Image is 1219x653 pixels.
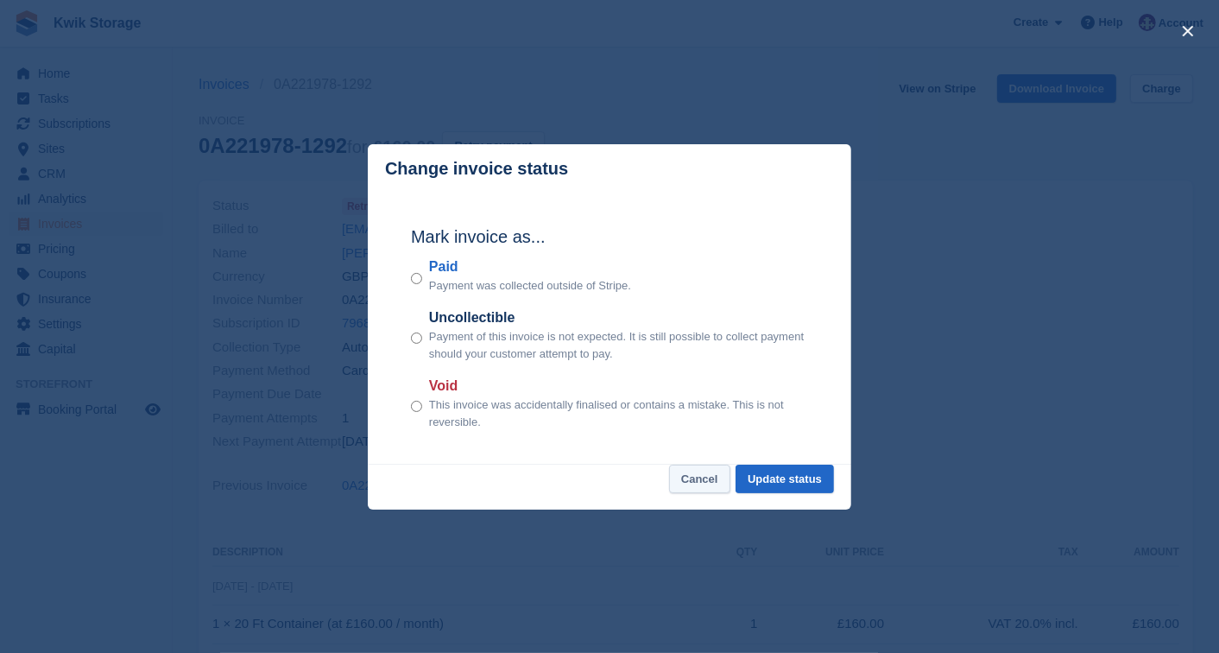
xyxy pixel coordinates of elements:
[429,257,631,277] label: Paid
[736,465,834,493] button: Update status
[429,277,631,295] p: Payment was collected outside of Stripe.
[669,465,730,493] button: Cancel
[1174,17,1202,45] button: close
[429,328,808,362] p: Payment of this invoice is not expected. It is still possible to collect payment should your cust...
[411,224,808,250] h2: Mark invoice as...
[429,396,808,430] p: This invoice was accidentally finalised or contains a mistake. This is not reversible.
[385,159,568,179] p: Change invoice status
[429,307,808,328] label: Uncollectible
[429,376,808,396] label: Void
